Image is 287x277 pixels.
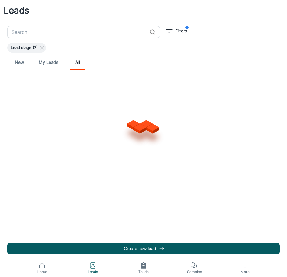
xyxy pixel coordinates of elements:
[17,259,67,277] a: Home
[175,28,187,34] p: Filters
[7,45,41,51] span: Lead stage (7)
[39,55,58,70] a: My Leads
[7,243,280,254] button: Create new lead
[118,259,169,277] a: To-do
[7,26,147,38] input: Search
[223,269,267,274] span: More
[165,26,189,36] button: filter
[122,269,165,275] span: To-do
[12,55,27,70] a: New
[4,4,29,17] h1: Leads
[70,55,85,70] a: All
[71,269,114,275] span: Leads
[67,259,118,277] a: Leads
[173,269,216,275] span: Samples
[20,269,64,275] span: Home
[7,43,46,53] div: Lead stage (7)
[220,259,270,277] button: More
[169,259,220,277] a: Samples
